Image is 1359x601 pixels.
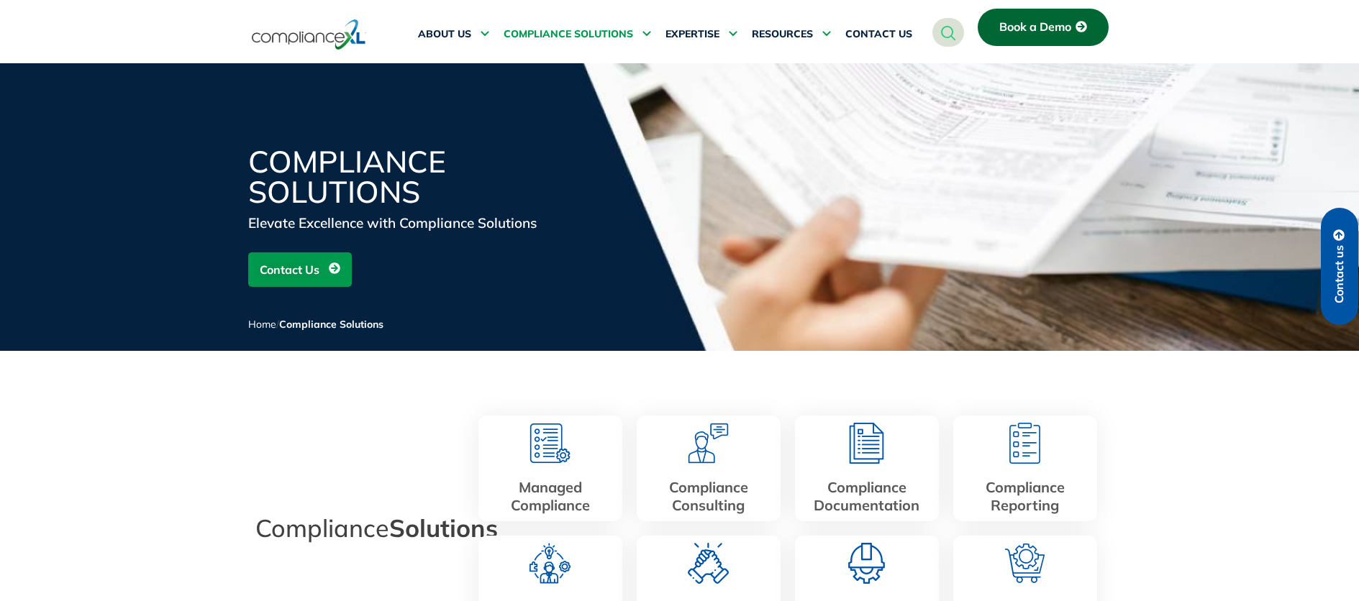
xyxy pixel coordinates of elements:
[504,28,633,41] span: COMPLIANCE SOLUTIONS
[999,21,1071,34] span: Book a Demo
[665,28,719,41] span: EXPERTISE
[248,213,594,233] div: Elevate Excellence with Compliance Solutions
[978,9,1109,46] a: Book a Demo
[669,478,748,514] a: Compliance Consulting
[279,318,383,331] span: Compliance Solutions
[252,18,366,51] img: logo-one.svg
[504,17,651,52] a: COMPLIANCE SOLUTIONS
[1333,245,1346,303] span: Contact us
[389,513,498,543] b: Solutions
[932,18,964,47] a: navsearch-button
[752,28,813,41] span: RESOURCES
[248,147,594,207] h1: Compliance Solutions
[814,478,919,514] a: Compliance Documentation
[255,514,457,543] h2: Compliance
[845,17,912,52] a: CONTACT US
[752,17,831,52] a: RESOURCES
[248,252,352,287] a: Contact Us
[1321,208,1358,325] a: Contact us
[665,17,737,52] a: EXPERTISE
[986,478,1065,514] a: Compliance Reporting
[845,28,912,41] span: CONTACT US
[418,17,489,52] a: ABOUT US
[418,28,471,41] span: ABOUT US
[260,256,319,283] span: Contact Us
[511,478,590,514] a: Managed Compliance
[248,318,383,331] span: /
[248,318,276,331] a: Home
